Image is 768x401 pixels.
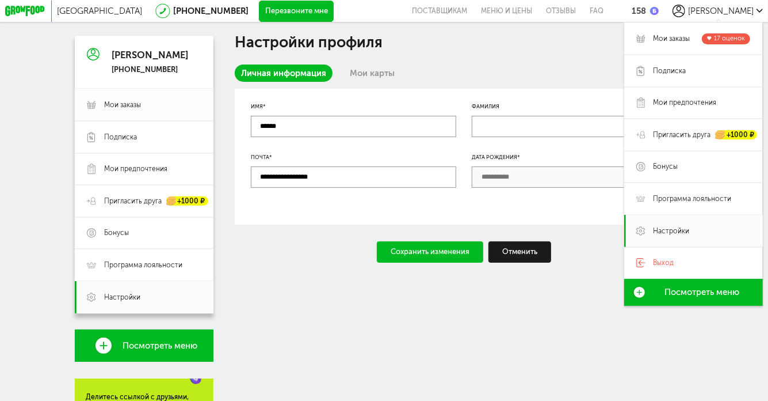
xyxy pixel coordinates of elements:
[624,119,763,151] a: Пригласить друга +1000 ₽
[714,35,745,42] span: 17 оценок
[624,87,763,119] a: Мои предпочтения
[251,153,456,162] div: Почта*
[664,287,739,297] span: Посмотреть меню
[343,65,401,82] a: Мои карты
[624,247,763,279] a: Выход
[75,249,213,281] a: Программа лояльности
[75,281,213,313] a: Настройки
[688,6,754,16] span: [PERSON_NAME]
[488,241,551,263] div: Отменить
[654,130,711,140] span: Пригласить друга
[104,196,162,206] span: Пригласить друга
[104,164,167,174] span: Мои предпочтения
[654,226,690,236] span: Настройки
[57,6,142,16] span: [GEOGRAPHIC_DATA]
[654,194,732,204] span: Программа лояльности
[259,1,334,22] button: Перезвоните мне
[112,65,188,75] div: [PHONE_NUMBER]
[112,50,188,60] div: [PERSON_NAME]
[654,34,690,44] span: Мои заказы
[75,153,213,186] a: Мои предпочтения
[104,228,129,238] span: Бонусы
[650,7,659,16] img: bonus_b.cdccf46.png
[472,153,677,162] div: Дата рождения*
[654,98,717,108] span: Мои предпочтения
[654,66,686,76] span: Подписка
[624,215,763,247] a: Настройки
[624,55,763,87] a: Подписка
[104,100,141,110] span: Мои заказы
[624,22,763,55] a: Мои заказы 17 оценок
[624,183,763,215] a: Программа лояльности
[75,89,213,121] a: Мои заказы
[123,341,197,351] span: Посмотреть меню
[173,6,249,16] a: [PHONE_NUMBER]
[104,293,140,302] span: Настройки
[624,279,763,305] a: Посмотреть меню
[75,330,213,362] a: Посмотреть меню
[624,151,763,183] a: Бонусы
[654,162,678,172] span: Бонусы
[235,36,693,50] h1: Настройки профиля
[377,241,483,263] div: Сохранить изменения
[75,185,213,217] a: Пригласить друга +1000 ₽
[235,65,333,82] a: Личная информация
[472,103,677,111] div: Фамилия
[104,260,182,270] span: Программа лояльности
[166,196,208,206] div: +1000 ₽
[632,6,646,16] div: 158
[716,130,757,139] div: +1000 ₽
[75,217,213,249] a: Бонусы
[654,258,674,268] span: Выход
[104,133,137,142] span: Подписка
[75,121,213,153] a: Подписка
